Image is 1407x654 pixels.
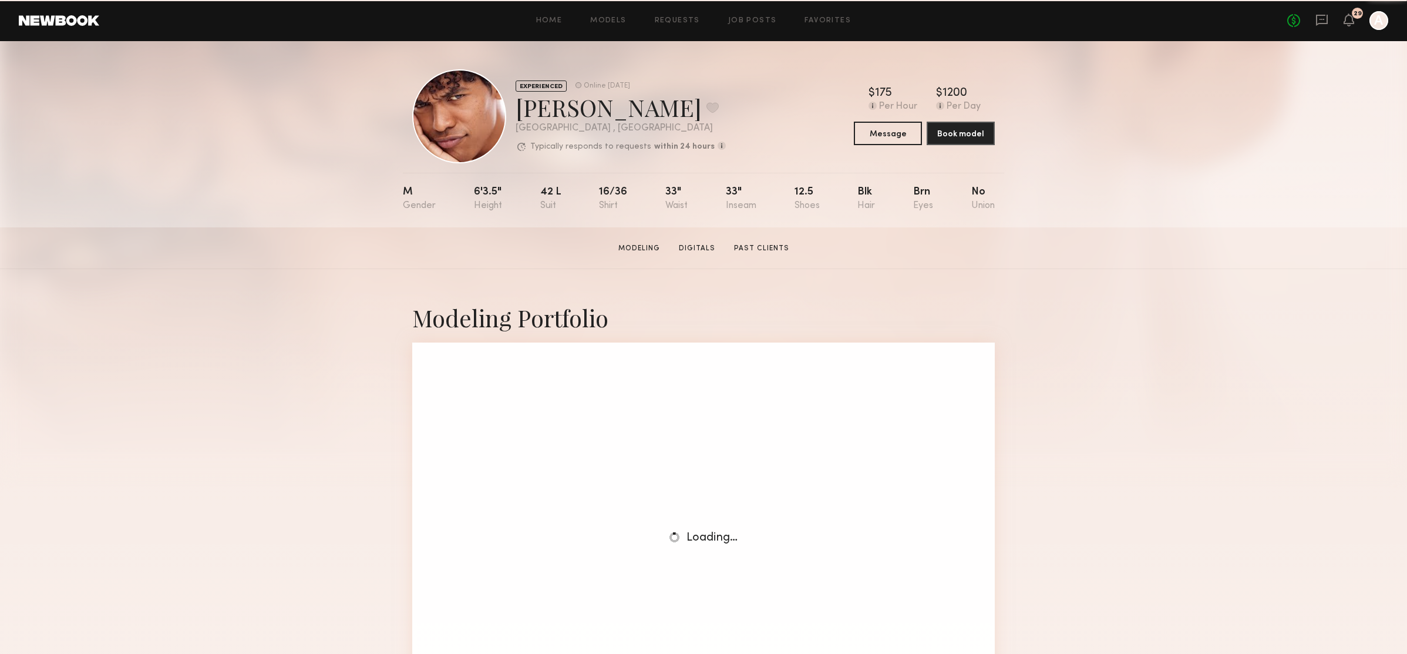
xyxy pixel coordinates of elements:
[540,187,561,211] div: 42 l
[971,187,995,211] div: No
[1369,11,1388,30] a: A
[516,81,567,92] div: EXPERIENCED
[536,17,563,25] a: Home
[728,17,777,25] a: Job Posts
[729,243,794,254] a: Past Clients
[1354,11,1362,17] div: 29
[869,88,875,99] div: $
[854,122,922,145] button: Message
[805,17,851,25] a: Favorites
[654,143,715,151] b: within 24 hours
[516,92,726,123] div: [PERSON_NAME]
[795,187,820,211] div: 12.5
[879,102,917,112] div: Per Hour
[516,123,726,133] div: [GEOGRAPHIC_DATA] , [GEOGRAPHIC_DATA]
[584,82,630,90] div: Online [DATE]
[590,17,626,25] a: Models
[943,88,967,99] div: 1200
[726,187,756,211] div: 33"
[875,88,892,99] div: 175
[599,187,627,211] div: 16/36
[857,187,875,211] div: Blk
[530,143,651,151] p: Typically responds to requests
[474,187,502,211] div: 6'3.5"
[927,122,995,145] button: Book model
[412,302,995,333] div: Modeling Portfolio
[614,243,665,254] a: Modeling
[936,88,943,99] div: $
[655,17,700,25] a: Requests
[665,187,688,211] div: 33"
[913,187,933,211] div: Brn
[674,243,720,254] a: Digitals
[947,102,981,112] div: Per Day
[686,532,738,544] span: Loading…
[403,187,436,211] div: M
